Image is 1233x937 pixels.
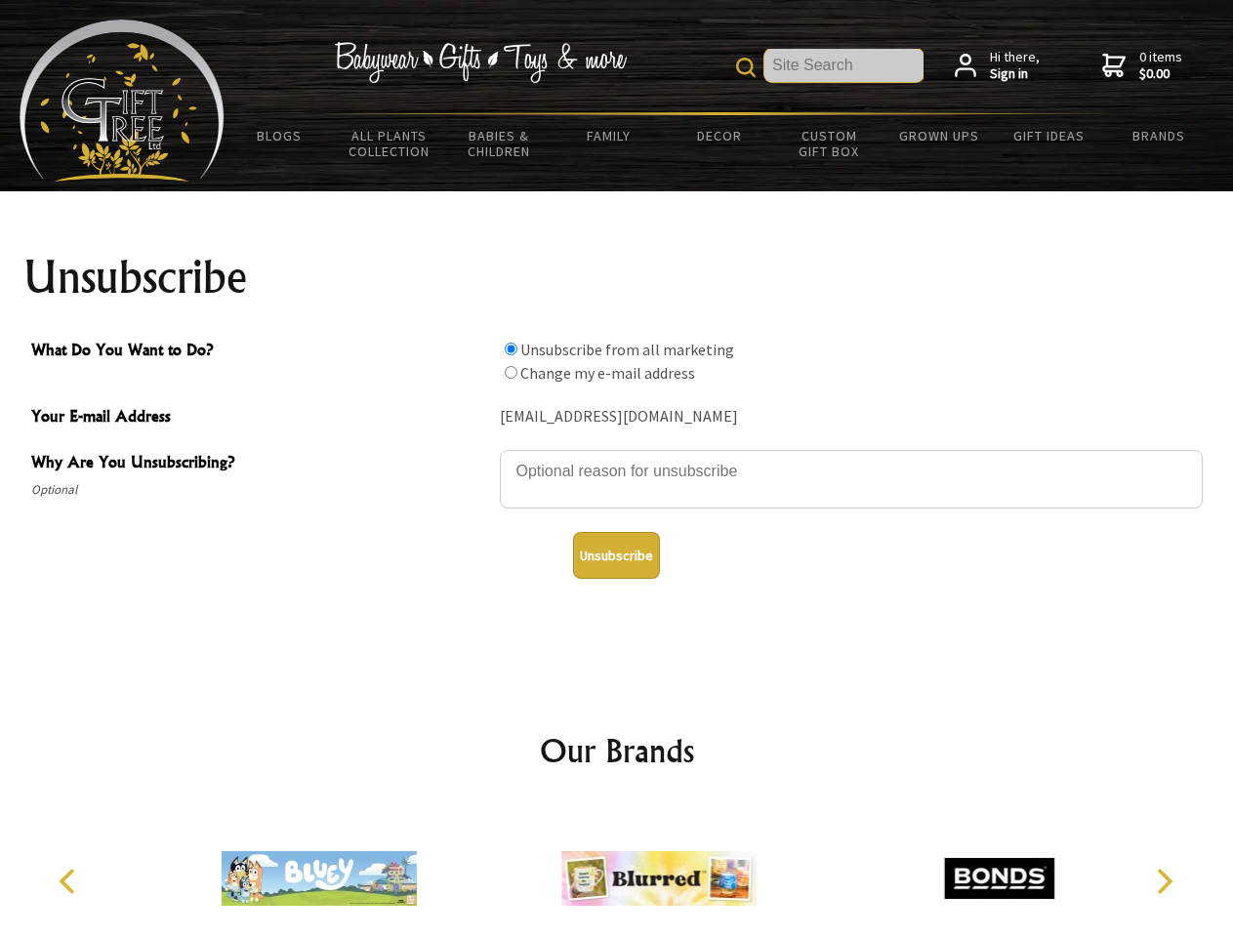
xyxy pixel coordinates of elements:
[500,450,1203,509] textarea: Why Are You Unsubscribing?
[736,58,756,77] img: product search
[505,343,517,355] input: What Do You Want to Do?
[23,254,1211,301] h1: Unsubscribe
[664,115,774,156] a: Decor
[31,404,490,432] span: Your E-mail Address
[49,860,92,903] button: Previous
[225,115,335,156] a: BLOGS
[31,450,490,478] span: Why Are You Unsubscribing?
[764,49,924,82] input: Site Search
[334,42,627,83] img: Babywear - Gifts - Toys & more
[31,338,490,366] span: What Do You Want to Do?
[774,115,884,172] a: Custom Gift Box
[444,115,555,172] a: Babies & Children
[884,115,994,156] a: Grown Ups
[1139,65,1182,83] strong: $0.00
[990,65,1040,83] strong: Sign in
[1142,860,1185,903] button: Next
[520,363,695,383] label: Change my e-mail address
[520,340,734,359] label: Unsubscribe from all marketing
[994,115,1104,156] a: Gift Ideas
[1139,48,1182,83] span: 0 items
[20,20,225,182] img: Babyware - Gifts - Toys and more...
[505,366,517,379] input: What Do You Want to Do?
[990,49,1040,83] span: Hi there,
[955,49,1040,83] a: Hi there,Sign in
[335,115,445,172] a: All Plants Collection
[39,727,1195,774] h2: Our Brands
[31,478,490,502] span: Optional
[500,402,1203,432] div: [EMAIL_ADDRESS][DOMAIN_NAME]
[1102,49,1182,83] a: 0 items$0.00
[1104,115,1214,156] a: Brands
[555,115,665,156] a: Family
[573,532,660,579] button: Unsubscribe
